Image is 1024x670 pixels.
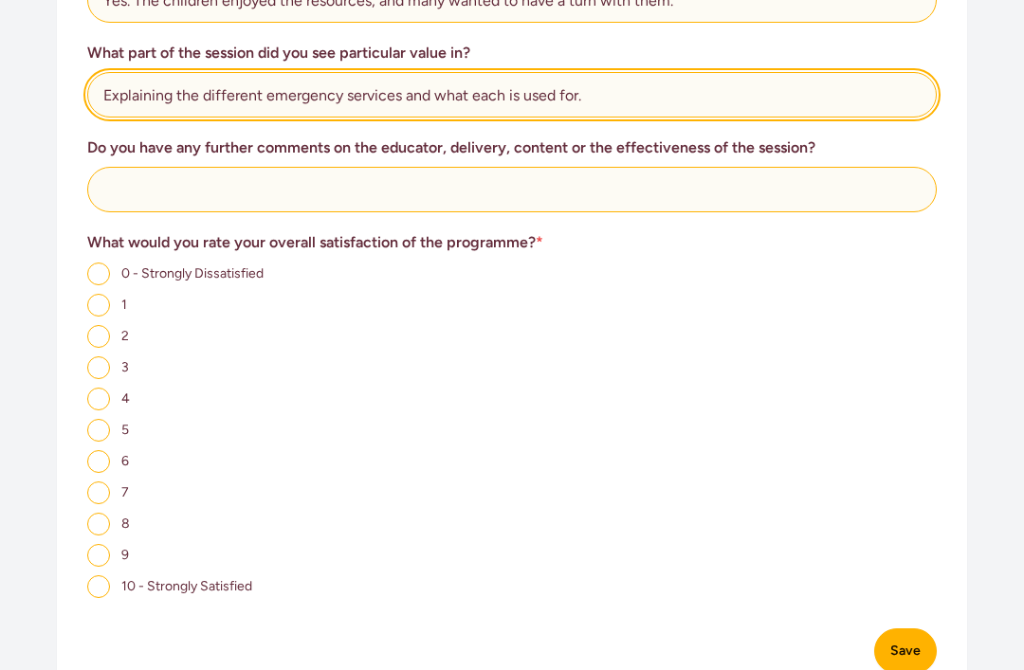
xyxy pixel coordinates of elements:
span: 9 [121,547,129,563]
input: 10 - Strongly Satisfied [87,575,110,598]
span: 3 [121,359,129,375]
input: 4 [87,388,110,410]
h3: Do you have any further comments on the educator, delivery, content or the effectiveness of the s... [87,136,937,159]
input: 7 [87,481,110,504]
span: 8 [121,516,130,532]
span: 1 [121,297,127,313]
h3: What part of the session did you see particular value in? [87,42,937,64]
input: 0 - Strongly Dissatisfied [87,263,110,285]
span: 10 - Strongly Satisfied [121,578,252,594]
span: 0 - Strongly Dissatisfied [121,265,264,281]
input: 5 [87,419,110,442]
span: 2 [121,328,129,344]
input: 1 [87,294,110,317]
span: 5 [121,422,129,438]
h3: What would you rate your overall satisfaction of the programme? [87,231,937,254]
input: 3 [87,356,110,379]
input: 8 [87,513,110,535]
input: 6 [87,450,110,473]
span: 7 [121,484,129,500]
input: 9 [87,544,110,567]
input: 2 [87,325,110,348]
span: 6 [121,453,129,469]
span: 4 [121,390,130,407]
